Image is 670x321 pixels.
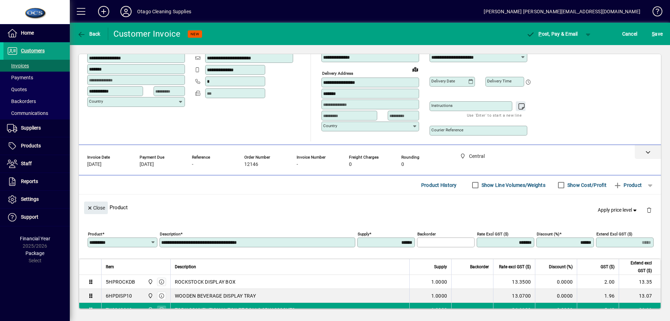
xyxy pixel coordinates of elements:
[20,236,50,241] span: Financial Year
[620,28,639,40] button: Cancel
[77,31,100,37] span: Back
[577,275,619,289] td: 2.00
[7,99,36,104] span: Backorders
[7,63,29,68] span: Invoices
[487,79,512,83] mat-label: Delivery time
[613,180,642,191] span: Product
[641,207,657,213] app-page-header-button: Delete
[431,278,447,285] span: 1.0000
[596,232,632,236] mat-label: Extend excl GST ($)
[137,6,191,17] div: Otago Cleaning Supplies
[3,60,70,72] a: Invoices
[106,306,132,313] div: TK2340968
[484,6,640,17] div: [PERSON_NAME] [PERSON_NAME][EMAIL_ADDRESS][DOMAIN_NAME]
[89,99,103,104] mat-label: Country
[244,162,258,167] span: 12146
[523,28,581,40] button: Post, Pay & Email
[113,28,181,39] div: Customer Invoice
[3,191,70,208] a: Settings
[92,5,115,18] button: Add
[146,306,154,314] span: Central
[431,103,453,108] mat-label: Instructions
[21,143,41,148] span: Products
[106,278,135,285] div: 5HPROCKDB
[537,232,559,236] mat-label: Discount (%)
[619,303,661,317] td: 36.11
[598,206,638,214] span: Apply price level
[535,289,577,303] td: 0.0000
[87,202,105,214] span: Close
[498,292,531,299] div: 13.0700
[418,179,460,191] button: Product History
[641,202,657,218] button: Delete
[3,137,70,155] a: Products
[21,178,38,184] span: Reports
[619,289,661,303] td: 13.07
[549,263,573,271] span: Discount (%)
[191,32,199,36] span: NEW
[175,278,236,285] span: ROCKSTOCK DISPLAY BOX
[421,180,457,191] span: Product History
[88,232,102,236] mat-label: Product
[323,123,337,128] mat-label: Country
[498,278,531,285] div: 13.3500
[3,209,70,226] a: Support
[7,75,33,80] span: Payments
[358,232,369,236] mat-label: Supply
[3,119,70,137] a: Suppliers
[146,292,154,300] span: Central
[467,111,522,119] mat-hint: Use 'Enter' to start a new line
[87,162,102,167] span: [DATE]
[434,263,447,271] span: Supply
[84,202,108,214] button: Close
[21,30,34,36] span: Home
[82,204,110,211] app-page-header-button: Close
[146,278,154,286] span: Central
[3,83,70,95] a: Quotes
[349,162,352,167] span: 0
[652,31,655,37] span: S
[21,196,39,202] span: Settings
[175,292,256,299] span: WOODEN BEVERAGE DISPLAY TRAY
[431,79,455,83] mat-label: Delivery date
[3,173,70,190] a: Reports
[431,292,447,299] span: 1.0000
[106,263,114,271] span: Item
[75,28,102,40] button: Back
[477,232,508,236] mat-label: Rate excl GST ($)
[297,162,298,167] span: -
[623,259,652,275] span: Extend excl GST ($)
[21,125,41,131] span: Suppliers
[25,250,44,256] span: Package
[527,31,578,37] span: ost, Pay & Email
[106,292,132,299] div: 6HPDISP10
[647,1,661,24] a: Knowledge Base
[3,95,70,107] a: Backorders
[619,275,661,289] td: 13.35
[538,31,542,37] span: P
[175,263,196,271] span: Description
[21,161,32,166] span: Staff
[21,214,38,220] span: Support
[431,127,463,132] mat-label: Courier Reference
[21,48,45,53] span: Customers
[650,28,664,40] button: Save
[566,182,606,189] label: Show Cost/Profit
[535,303,577,317] td: 0.0000
[601,263,615,271] span: GST ($)
[622,28,638,39] span: Cancel
[79,195,661,220] div: Product
[410,64,421,75] a: View on map
[7,110,48,116] span: Communications
[652,28,663,39] span: ave
[3,72,70,83] a: Payments
[498,306,531,313] div: 36.1100
[417,232,436,236] mat-label: Backorder
[7,87,27,92] span: Quotes
[3,24,70,42] a: Home
[610,179,645,191] button: Product
[499,263,531,271] span: Rate excl GST ($)
[470,263,489,271] span: Backorder
[480,182,545,189] label: Show Line Volumes/Weights
[401,162,404,167] span: 0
